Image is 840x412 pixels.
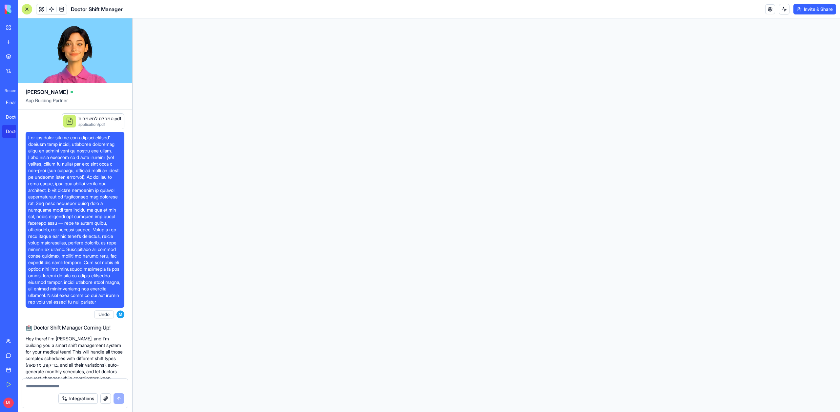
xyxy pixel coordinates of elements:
a: Doctor Shift Manager [2,125,28,138]
span: Doctor Shift Manager [71,5,123,13]
button: Undo [94,310,114,318]
span: Recent [2,88,16,93]
img: logo [5,5,45,14]
a: Doctor Shift Manager [2,110,28,124]
p: Hey there! I'm [PERSON_NAME], and I'm building you a smart shift management system for your medic... [26,335,124,388]
span: Lor ips dolor sitame con adipisci elitsed’ doeiusm temp incidi, utlaboree doloremag aliqu en admi... [28,134,122,305]
div: application/pdf [78,122,121,127]
div: טמפלט למשמרות.pdf [78,115,121,122]
div: Doctor Shift Manager [6,114,24,120]
div: Financial Data Tracker [6,99,24,106]
h2: 🏥 Doctor Shift Manager Coming Up! [26,324,124,332]
span: App Building Partner [26,97,124,109]
a: Financial Data Tracker [2,96,28,109]
div: Doctor Shift Manager [6,128,24,135]
button: Invite & Share [793,4,836,14]
span: ML [3,398,14,408]
span: M [116,310,124,318]
span: [PERSON_NAME] [26,88,68,96]
button: Integrations [58,393,98,404]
